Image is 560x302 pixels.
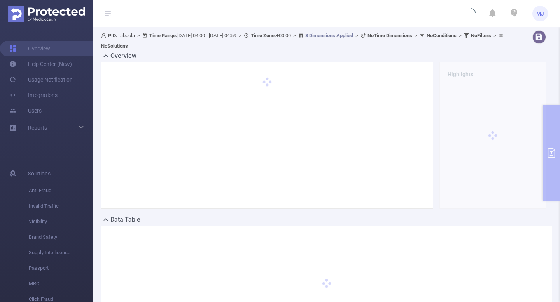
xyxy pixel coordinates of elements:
[9,87,58,103] a: Integrations
[135,33,142,38] span: >
[491,33,499,38] span: >
[466,8,476,19] i: icon: loading
[101,43,128,49] b: No Solutions
[28,120,47,135] a: Reports
[9,103,42,118] a: Users
[29,229,93,245] span: Brand Safety
[251,33,276,38] b: Time Zone:
[101,33,506,49] span: Taboola [DATE] 04:00 - [DATE] 04:59 +00:00
[291,33,298,38] span: >
[471,33,491,38] b: No Filters
[29,183,93,198] span: Anti-Fraud
[108,33,117,38] b: PID:
[8,6,85,22] img: Protected Media
[29,214,93,229] span: Visibility
[9,56,72,72] a: Help Center (New)
[29,198,93,214] span: Invalid Traffic
[412,33,420,38] span: >
[236,33,244,38] span: >
[101,33,108,38] i: icon: user
[305,33,353,38] u: 8 Dimensions Applied
[367,33,412,38] b: No Time Dimensions
[427,33,457,38] b: No Conditions
[29,276,93,292] span: MRC
[457,33,464,38] span: >
[28,166,51,181] span: Solutions
[9,41,50,56] a: Overview
[149,33,177,38] b: Time Range:
[9,72,73,87] a: Usage Notification
[110,215,140,224] h2: Data Table
[536,6,544,21] span: MJ
[353,33,360,38] span: >
[28,125,47,131] span: Reports
[29,260,93,276] span: Passport
[110,51,136,61] h2: Overview
[29,245,93,260] span: Supply Intelligence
